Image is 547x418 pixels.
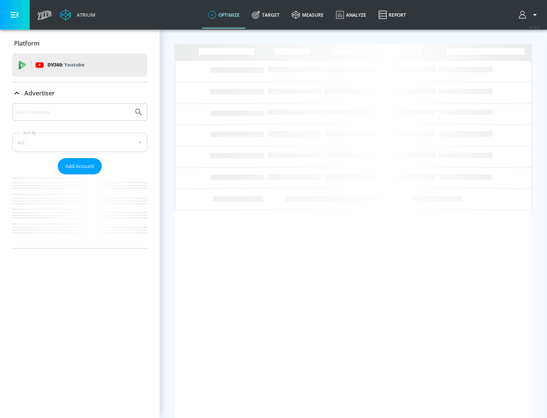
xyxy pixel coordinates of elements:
a: optimize [202,1,246,28]
div: Platform [12,33,147,54]
button: Add Account [58,158,102,174]
div: A-Z [12,133,147,152]
a: Atrium [60,9,95,21]
nav: list of Advertiser [12,174,147,248]
span: Add Account [65,162,94,171]
p: Platform [14,39,40,47]
div: Atrium [74,11,95,18]
input: Search by name [15,107,130,117]
p: Advertiser [24,89,55,97]
label: Sort By [22,130,38,135]
div: Advertiser [12,82,147,104]
a: Report [372,1,412,28]
a: Analyze [330,1,372,28]
div: Advertiser [12,103,147,248]
p: Youtube [64,61,84,69]
a: Target [246,1,286,28]
p: DV360: [47,61,84,69]
a: measure [286,1,330,28]
div: DV360: Youtube [12,54,147,76]
span: v 4.32.0 [529,25,539,29]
